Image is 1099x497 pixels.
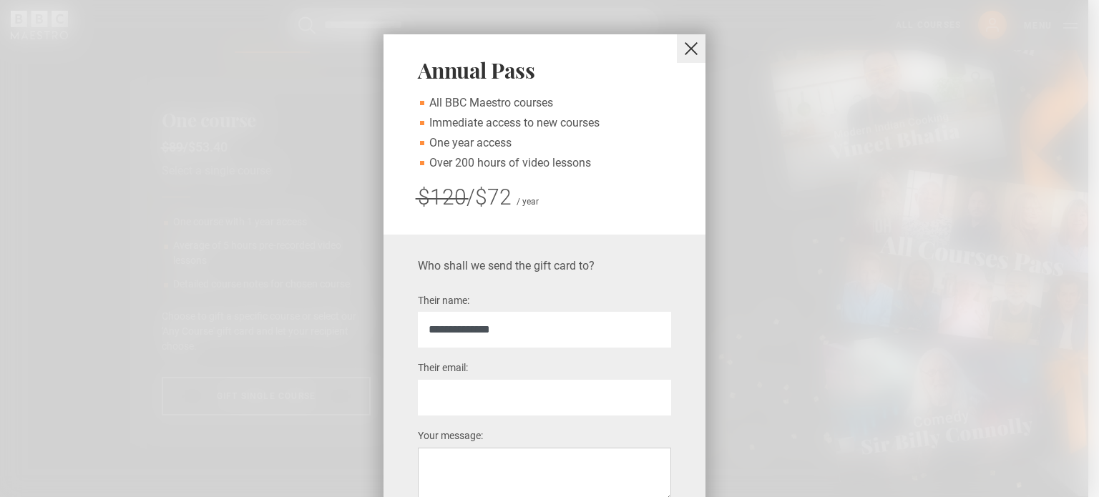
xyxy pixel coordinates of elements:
label: Your message: [418,428,483,445]
li: Immediate access to new courses [418,114,671,132]
div: / [418,183,671,211]
p: Who shall we send the gift card to? [418,257,671,275]
button: close [677,34,705,63]
li: One year access [418,134,671,152]
label: Their name: [418,292,469,310]
span: / year [517,197,539,207]
h3: Annual Pass [418,57,671,83]
li: Over 200 hours of video lessons [418,154,671,172]
li: All BBC Maestro courses [418,94,671,112]
span: $120 [418,184,467,210]
label: Their email: [418,360,468,377]
span: $72 [475,184,512,210]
